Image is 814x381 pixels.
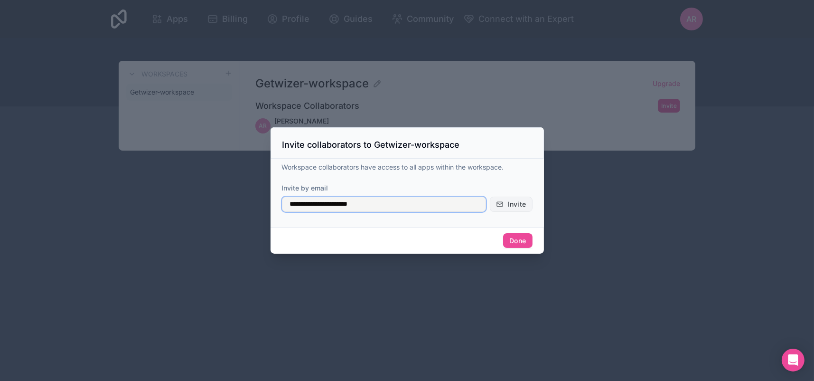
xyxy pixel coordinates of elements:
[282,183,328,193] label: Invite by email
[282,162,533,172] p: Workspace collaborators have access to all apps within the workspace.
[507,200,526,209] span: Invite
[490,197,532,212] button: Invite
[782,349,805,371] div: Open Intercom Messenger
[282,139,460,151] h3: Invite collaborators to Getwizer-workspace
[503,233,532,248] button: Done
